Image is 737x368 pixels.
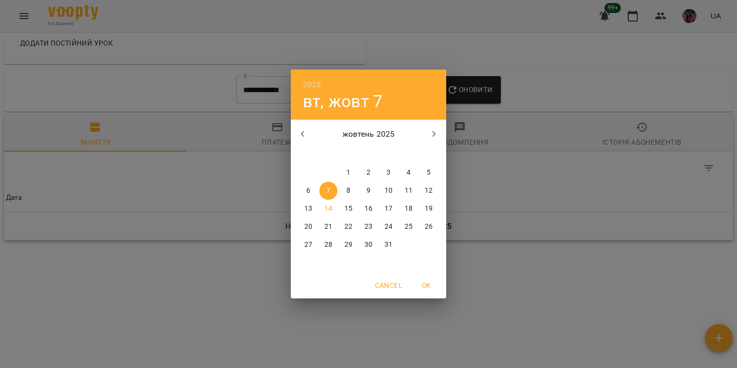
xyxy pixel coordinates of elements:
button: 8 [339,182,357,200]
button: 5 [420,164,438,182]
span: пт [380,149,398,159]
button: 20 [299,218,317,236]
p: 22 [344,222,352,232]
button: 19 [420,200,438,218]
button: OK [410,276,442,294]
button: 17 [380,200,398,218]
button: 15 [339,200,357,218]
p: 25 [405,222,413,232]
p: 19 [425,204,433,214]
p: 1 [346,168,350,178]
p: 4 [407,168,411,178]
button: 25 [400,218,418,236]
button: 12 [420,182,438,200]
button: вт, жовт 7 [303,91,383,112]
button: 3 [380,164,398,182]
button: 31 [380,236,398,254]
span: нд [420,149,438,159]
p: 23 [364,222,373,232]
p: 9 [366,186,371,196]
span: ср [339,149,357,159]
button: 11 [400,182,418,200]
p: 20 [304,222,312,232]
span: OK [414,279,438,291]
p: 15 [344,204,352,214]
button: 2025 [303,78,321,92]
p: жовтень 2025 [315,128,423,140]
button: 27 [299,236,317,254]
button: 10 [380,182,398,200]
button: 7 [319,182,337,200]
button: 1 [339,164,357,182]
p: 16 [364,204,373,214]
span: чт [359,149,378,159]
p: 6 [306,186,310,196]
span: пн [299,149,317,159]
p: 31 [385,240,393,250]
p: 14 [324,204,332,214]
p: 28 [324,240,332,250]
button: 18 [400,200,418,218]
p: 24 [385,222,393,232]
p: 27 [304,240,312,250]
p: 11 [405,186,413,196]
button: 24 [380,218,398,236]
p: 7 [326,186,330,196]
button: 26 [420,218,438,236]
p: 29 [344,240,352,250]
p: 26 [425,222,433,232]
p: 17 [385,204,393,214]
span: сб [400,149,418,159]
button: 23 [359,218,378,236]
p: 13 [304,204,312,214]
button: 30 [359,236,378,254]
span: Cancel [375,279,402,291]
button: 14 [319,200,337,218]
p: 8 [346,186,350,196]
button: 21 [319,218,337,236]
button: Cancel [371,276,406,294]
p: 30 [364,240,373,250]
p: 18 [405,204,413,214]
p: 12 [425,186,433,196]
button: 9 [359,182,378,200]
button: 4 [400,164,418,182]
p: 21 [324,222,332,232]
p: 3 [387,168,391,178]
button: 16 [359,200,378,218]
button: 13 [299,200,317,218]
button: 28 [319,236,337,254]
button: 22 [339,218,357,236]
button: 29 [339,236,357,254]
button: 2 [359,164,378,182]
span: вт [319,149,337,159]
p: 10 [385,186,393,196]
p: 5 [427,168,431,178]
p: 2 [366,168,371,178]
button: 6 [299,182,317,200]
